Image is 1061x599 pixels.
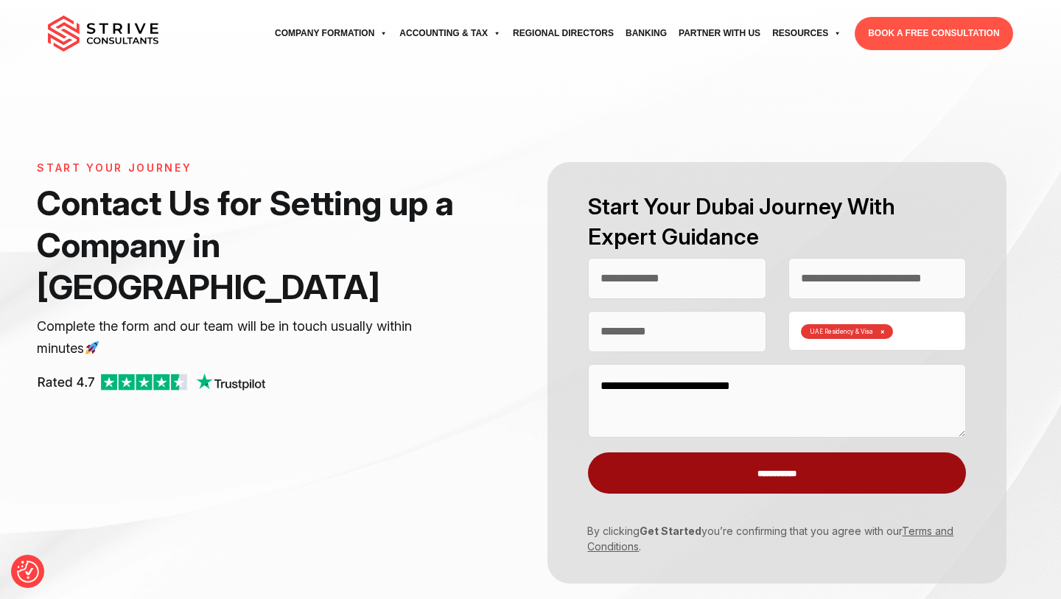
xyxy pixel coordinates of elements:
a: Resources [766,13,847,54]
h1: Contact Us for Setting up a Company in [GEOGRAPHIC_DATA] [37,182,461,308]
button: Remove UAE Residency & Visa [880,329,884,334]
span: UAE Residency & Visa [810,329,873,334]
a: Partner with Us [673,13,766,54]
a: Accounting & Tax [393,13,507,54]
a: BOOK A FREE CONSULTATION [855,17,1012,50]
button: Consent Preferences [17,561,39,583]
a: Banking [620,13,673,54]
h6: START YOUR JOURNEY [37,162,461,175]
img: 🚀 [85,341,99,354]
a: Regional Directors [507,13,620,54]
h2: Start Your Dubai Journey With Expert Guidance [588,192,966,252]
strong: Get Started [640,525,701,537]
p: Complete the form and our team will be in touch usually within minutes [37,315,461,360]
p: By clicking you’re confirming that you agree with our . [577,523,955,554]
a: Terms and Conditions [587,525,953,553]
img: main-logo.svg [48,15,158,52]
form: Contact form [530,162,1024,584]
img: Revisit consent button [17,561,39,583]
a: Company Formation [269,13,393,54]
